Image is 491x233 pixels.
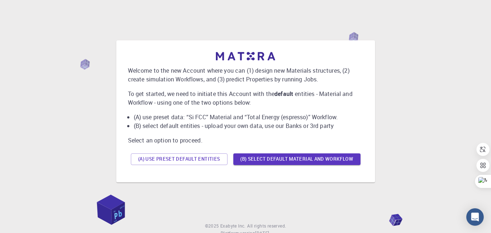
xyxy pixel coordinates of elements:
p: To get started, we need to initiate this Account with the entities - Material and Workflow - usin... [128,89,363,107]
li: (A) use preset data: “Si FCC” Material and “Total Energy (espresso)” Workflow. [134,113,363,121]
button: (A) Use preset default entities [131,153,228,165]
button: (B) Select default material and workflow [233,153,361,165]
span: © 2025 [205,222,220,230]
span: All rights reserved. [247,222,286,230]
p: Select an option to proceed. [128,136,363,145]
b: default [274,90,293,98]
a: Exabyte Inc. [220,222,246,230]
span: Exabyte Inc. [220,223,246,229]
li: (B) select default entities - upload your own data, use our Banks or 3rd party [134,121,363,130]
img: logo [216,52,275,60]
div: Open Intercom Messenger [466,208,484,226]
p: Welcome to the new Account where you can (1) design new Materials structures, (2) create simulati... [128,66,363,84]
